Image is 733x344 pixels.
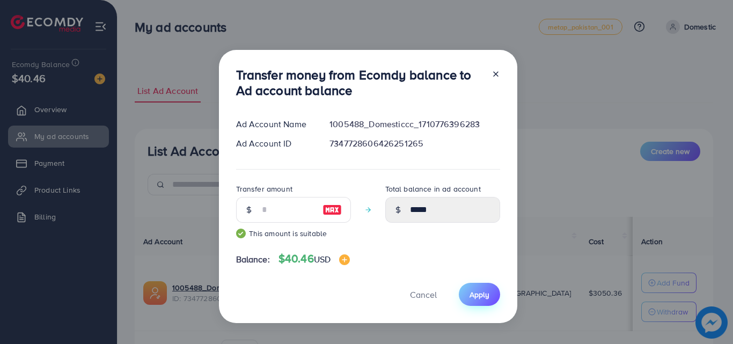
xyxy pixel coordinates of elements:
span: Apply [470,289,489,300]
button: Cancel [397,283,450,306]
img: guide [236,229,246,238]
img: image [322,203,342,216]
span: Cancel [410,289,437,301]
div: 7347728606426251265 [321,137,508,150]
div: Ad Account ID [228,137,321,150]
h3: Transfer money from Ecomdy balance to Ad account balance [236,67,483,98]
span: Balance: [236,253,270,266]
small: This amount is suitable [236,228,351,239]
div: 1005488_Domesticcc_1710776396283 [321,118,508,130]
button: Apply [459,283,500,306]
img: image [339,254,350,265]
h4: $40.46 [278,252,350,266]
div: Ad Account Name [228,118,321,130]
span: USD [314,253,331,265]
label: Total balance in ad account [385,184,481,194]
label: Transfer amount [236,184,292,194]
